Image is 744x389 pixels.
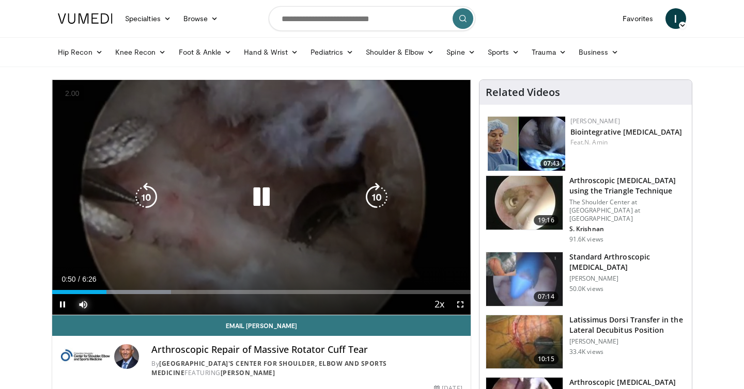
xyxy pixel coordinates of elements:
[569,377,676,387] h3: Arthroscopic [MEDICAL_DATA]
[73,294,94,315] button: Mute
[540,159,563,168] span: 07:43
[569,225,686,233] p: S. Krishnan
[482,42,526,62] a: Sports
[488,117,565,171] a: 07:43
[616,8,659,29] a: Favorites
[429,294,450,315] button: Playback Rate
[486,175,686,244] a: 19:16 Arthroscopic [MEDICAL_DATA] using the Triangle Technique The Shoulder Center at [GEOGRAPHIC...
[304,42,360,62] a: Pediatrics
[52,290,471,294] div: Progress Bar
[151,344,462,355] h4: Arthroscopic Repair of Massive Rotator Cuff Tear
[569,285,603,293] p: 50.0K views
[78,275,80,283] span: /
[569,252,686,272] h3: Standard Arthroscopic [MEDICAL_DATA]
[569,337,686,346] p: [PERSON_NAME]
[569,198,686,223] p: The Shoulder Center at [GEOGRAPHIC_DATA] at [GEOGRAPHIC_DATA]
[486,252,563,306] img: 38854_0000_3.png.150x105_q85_crop-smart_upscale.jpg
[177,8,225,29] a: Browse
[52,42,109,62] a: Hip Recon
[534,354,559,364] span: 10:15
[173,42,238,62] a: Foot & Ankle
[151,359,387,377] a: [GEOGRAPHIC_DATA]'s Center for Shoulder, Elbow and Sports Medicine
[52,80,471,315] video-js: Video Player
[569,175,686,196] h3: Arthroscopic [MEDICAL_DATA] using the Triangle Technique
[572,42,625,62] a: Business
[238,42,304,62] a: Hand & Wrist
[486,315,563,369] img: 38501_0000_3.png.150x105_q85_crop-smart_upscale.jpg
[569,348,603,356] p: 33.4K views
[584,138,608,147] a: N. Amin
[450,294,471,315] button: Fullscreen
[488,117,565,171] img: 3fbd5ba4-9555-46dd-8132-c1644086e4f5.150x105_q85_crop-smart_upscale.jpg
[534,215,559,225] span: 19:16
[151,359,462,378] div: By FEATURING
[570,117,620,125] a: [PERSON_NAME]
[269,6,475,31] input: Search topics, interventions
[360,42,440,62] a: Shoulder & Elbow
[221,368,275,377] a: [PERSON_NAME]
[58,13,113,24] img: VuMedi Logo
[60,344,110,369] img: Columbia University's Center for Shoulder, Elbow and Sports Medicine
[52,315,471,336] a: Email [PERSON_NAME]
[61,275,75,283] span: 0:50
[109,42,173,62] a: Knee Recon
[119,8,177,29] a: Specialties
[570,127,683,137] a: Biointegrative [MEDICAL_DATA]
[486,252,686,306] a: 07:14 Standard Arthroscopic [MEDICAL_DATA] [PERSON_NAME] 50.0K views
[534,291,559,302] span: 07:14
[82,275,96,283] span: 6:26
[486,86,560,99] h4: Related Videos
[486,315,686,369] a: 10:15 Latissimus Dorsi Transfer in the Lateral Decubitus Position [PERSON_NAME] 33.4K views
[569,315,686,335] h3: Latissimus Dorsi Transfer in the Lateral Decubitus Position
[114,344,139,369] img: Avatar
[52,294,73,315] button: Pause
[665,8,686,29] a: I
[440,42,481,62] a: Spine
[569,235,603,244] p: 91.6K views
[486,176,563,230] img: krish_3.png.150x105_q85_crop-smart_upscale.jpg
[525,42,572,62] a: Trauma
[570,138,684,147] div: Feat.
[569,274,686,283] p: [PERSON_NAME]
